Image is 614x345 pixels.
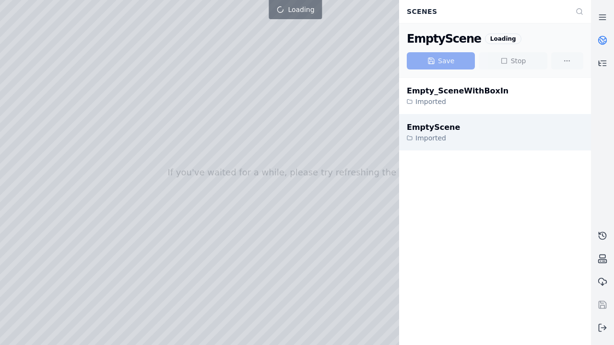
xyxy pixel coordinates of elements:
[407,97,508,106] div: Imported
[407,133,460,143] div: Imported
[401,2,570,21] div: Scenes
[407,122,460,133] div: EmptyScene
[288,5,314,14] span: Loading
[407,85,508,97] div: Empty_SceneWithBoxIn
[407,31,481,46] div: EmptyScene
[485,34,521,44] div: Loading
